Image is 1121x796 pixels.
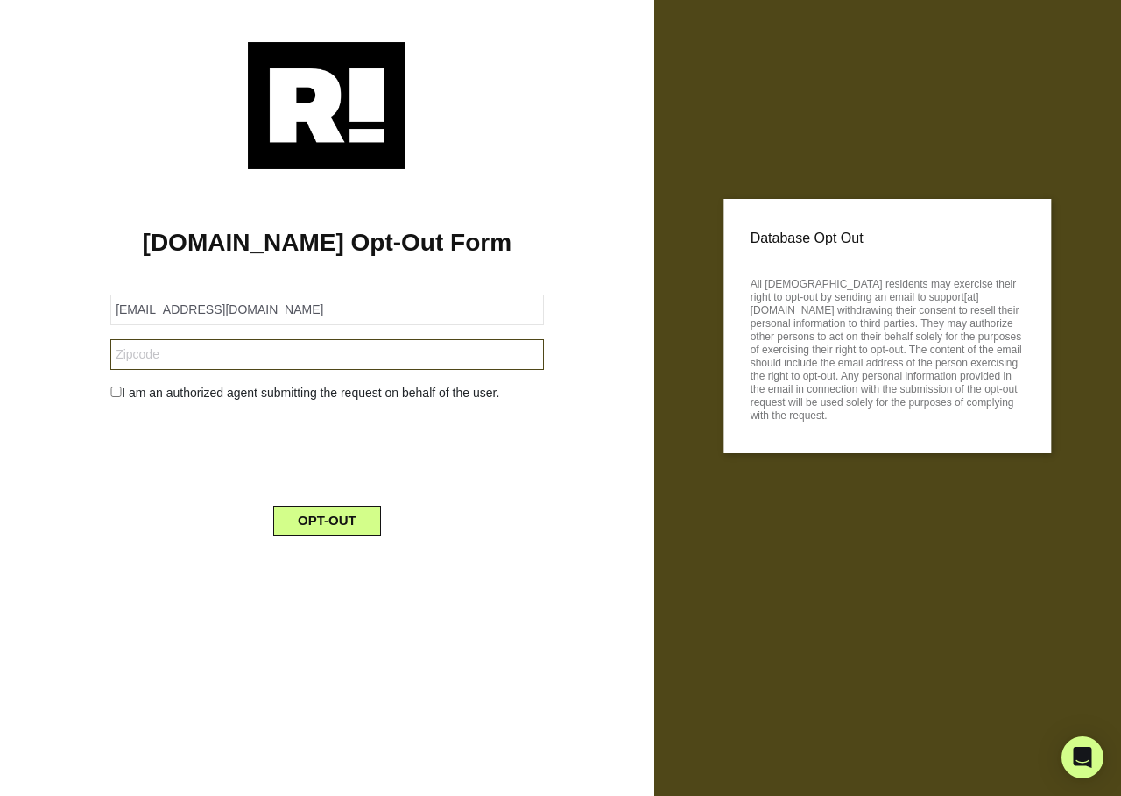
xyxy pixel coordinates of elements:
[194,416,460,485] iframe: reCAPTCHA
[110,295,543,325] input: Email Address
[97,384,556,402] div: I am an authorized agent submitting the request on behalf of the user.
[751,225,1025,252] p: Database Opt Out
[751,273,1025,423] p: All [DEMOGRAPHIC_DATA] residents may exercise their right to opt-out by sending an email to suppo...
[110,339,543,370] input: Zipcode
[26,228,628,258] h1: [DOMAIN_NAME] Opt-Out Form
[1061,736,1103,778] div: Open Intercom Messenger
[273,506,381,536] button: OPT-OUT
[248,42,405,169] img: Retention.com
